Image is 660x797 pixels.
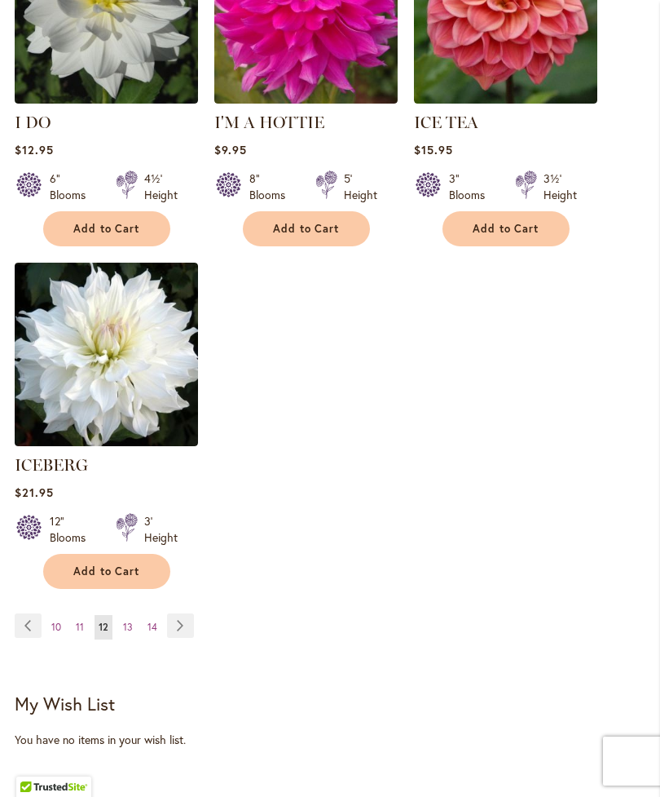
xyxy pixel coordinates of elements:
[144,513,178,546] div: 3' Height
[15,142,54,157] span: $12.95
[50,170,96,203] div: 6" Blooms
[473,222,539,236] span: Add to Cart
[15,263,198,446] img: ICEBERG
[143,615,161,640] a: 14
[47,615,65,640] a: 10
[249,170,296,203] div: 8" Blooms
[50,513,96,546] div: 12" Blooms
[15,692,115,715] strong: My Wish List
[543,170,577,203] div: 3½' Height
[43,554,170,589] button: Add to Cart
[43,211,170,246] button: Add to Cart
[15,434,198,449] a: ICEBERG
[73,222,140,236] span: Add to Cart
[76,621,84,633] span: 11
[214,113,324,132] a: I'M A HOTTIE
[414,91,597,107] a: ICE TEA
[15,91,198,107] a: I DO
[51,621,61,633] span: 10
[449,170,495,203] div: 3" Blooms
[15,485,54,500] span: $21.95
[72,615,88,640] a: 11
[73,565,140,578] span: Add to Cart
[119,615,137,640] a: 13
[214,142,247,157] span: $9.95
[414,113,478,132] a: ICE TEA
[414,142,453,157] span: $15.95
[99,621,108,633] span: 12
[12,739,58,785] iframe: Launch Accessibility Center
[273,222,340,236] span: Add to Cart
[144,170,178,203] div: 4½' Height
[123,621,133,633] span: 13
[344,170,377,203] div: 5' Height
[147,621,157,633] span: 14
[442,211,570,246] button: Add to Cart
[214,91,398,107] a: I'm A Hottie
[15,455,88,475] a: ICEBERG
[15,113,51,132] a: I DO
[15,732,645,748] div: You have no items in your wish list.
[243,211,370,246] button: Add to Cart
